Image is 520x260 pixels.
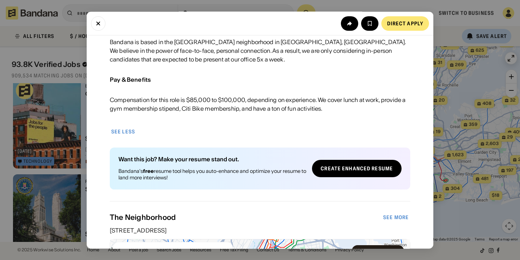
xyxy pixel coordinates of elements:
div: [GEOGRAPHIC_DATA] [119,248,227,255]
div: Create Enhanced Resume [321,166,393,171]
div: [STREET_ADDRESS] [110,227,410,233]
div: Bandana is based in the [GEOGRAPHIC_DATA] neighborhood in [GEOGRAPHIC_DATA], [GEOGRAPHIC_DATA]. W... [110,38,410,64]
div: Want this job? Make your resume stand out. [118,156,306,162]
div: The Neighborhood [110,213,382,222]
div: Direct Apply [387,21,423,26]
div: Pay & Benefits [110,76,151,83]
div: Compensation for this role is $85,000 to $100,000, depending on experience. We cover lunch at wor... [110,95,410,113]
div: Bandana's resume tool helps you auto-enhance and optimize your resume to land more interviews! [118,168,306,181]
b: free [143,168,154,174]
div: See more [383,215,409,220]
button: Close [91,16,105,30]
div: See less [111,129,135,134]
